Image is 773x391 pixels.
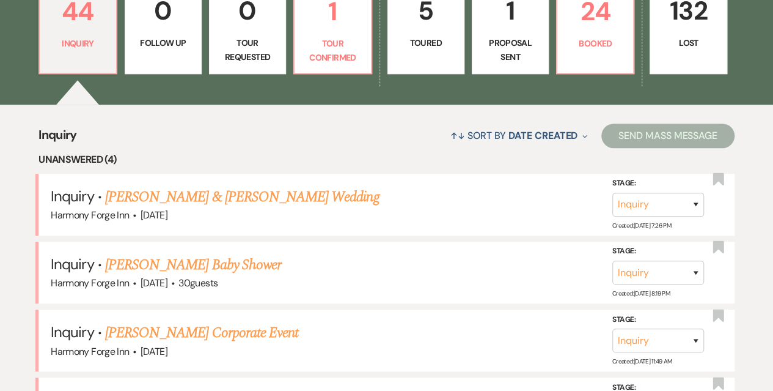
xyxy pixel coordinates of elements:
p: Lost [658,36,719,50]
a: [PERSON_NAME] Corporate Event [105,322,298,344]
span: Created: [DATE] 8:19 PM [612,289,670,297]
span: Inquiry [38,125,77,152]
span: [DATE] [141,209,167,222]
span: Inquiry [51,322,93,341]
label: Stage: [612,245,704,258]
span: Harmony Forge Inn [51,345,129,358]
a: [PERSON_NAME] & [PERSON_NAME] Wedding [105,186,379,208]
span: Inquiry [51,187,93,206]
span: 30 guests [178,277,218,289]
p: Tour Requested [217,36,278,64]
p: Toured [395,36,456,50]
span: [DATE] [141,277,167,289]
span: [DATE] [141,345,167,358]
p: Booked [565,37,626,50]
label: Stage: [612,313,704,327]
span: Inquiry [51,255,93,274]
p: Proposal Sent [480,36,541,64]
li: Unanswered (4) [38,152,735,168]
p: Inquiry [47,37,108,50]
button: Send Mass Message [601,124,735,148]
button: Sort By Date Created [445,119,592,152]
a: [PERSON_NAME] Baby Shower [105,254,281,276]
span: ↑↓ [450,129,465,142]
span: Harmony Forge Inn [51,277,129,289]
label: Stage: [612,177,704,190]
span: Created: [DATE] 11:49 AM [612,357,672,365]
p: Follow Up [133,36,194,50]
span: Created: [DATE] 7:26 PM [612,222,671,229]
span: Harmony Forge Inn [51,209,129,222]
p: Tour Confirmed [302,37,363,64]
span: Date Created [508,129,577,142]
